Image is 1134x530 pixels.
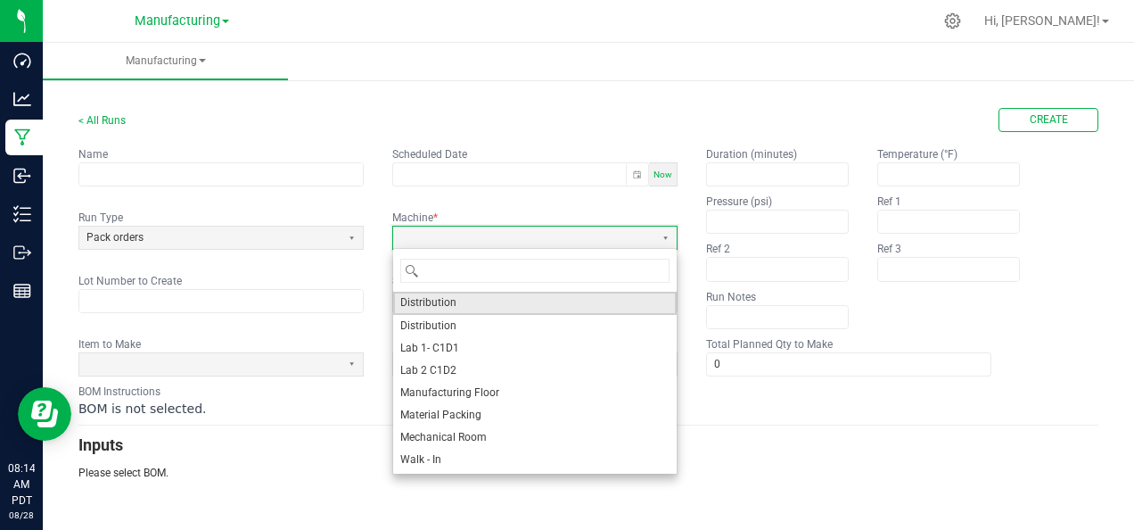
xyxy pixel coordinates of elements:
span: Manufacturing [43,54,288,69]
span: Pack orders [86,230,333,245]
span: Manufacturing [135,13,220,29]
kendo-label: Lot Number to Create [78,275,182,287]
span: Manufacturing Floor [400,385,499,401]
inline-svg: Analytics [13,90,31,108]
label: Pressure (psi) [706,195,772,209]
inline-svg: Reports [13,282,31,300]
button: Select [341,353,363,376]
kendo-label: BOM Instructions [78,385,160,398]
span: Lab 1- C1D1 [400,341,459,356]
kendo-label: Duration (minutes) [706,148,797,161]
kendo-label: Temperature (°F) [877,148,957,161]
span: Lab 2 C1D2 [400,363,456,378]
span: Now [653,170,672,179]
button: Toggle popup [626,163,648,186]
button: Select [654,227,677,249]
span: BOM is not selected. [78,402,206,416]
kendo-popup: Options list [392,248,678,475]
span: Mechanical Room [400,430,487,445]
span: Create [1030,112,1068,128]
label: Item to Make [78,337,141,352]
p: 08:14 AM PDT [8,460,35,509]
kendo-label: Ref 2 [706,243,730,255]
kendo-label: Ref 1 [877,195,901,208]
kendo-label: Run Type [78,211,123,224]
inline-svg: Inventory [13,205,31,223]
input: Filter [423,260,669,282]
inline-svg: Dashboard [13,52,31,70]
inline-svg: Outbound [13,244,31,261]
span: Walk - In [400,452,441,468]
div: Manage settings [941,12,964,29]
inline-svg: Manufacturing [13,128,31,146]
kendo-label: Run Notes [706,291,756,303]
h3: Inputs [78,433,1098,458]
kendo-label: Name [78,148,108,161]
inline-svg: Inbound [13,167,31,185]
iframe: Resource center [18,387,71,441]
label: Ref 3 [877,242,901,256]
kendo-label: Scheduled Date [392,148,467,161]
a: Manufacturing [43,43,288,80]
span: Hi, [PERSON_NAME]! [984,13,1100,28]
button: Select [341,227,363,249]
button: Create [998,108,1098,132]
a: < All Runs [78,114,126,127]
p: Please select BOM. [78,465,1098,481]
span: Material Packing [400,408,481,423]
p: 08/28 [8,509,35,522]
kendo-label: Machine [392,211,438,224]
label: Total Planned Qty to Make [706,337,833,352]
span: Distribution [400,319,456,334]
span: Distribution [400,295,456,311]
